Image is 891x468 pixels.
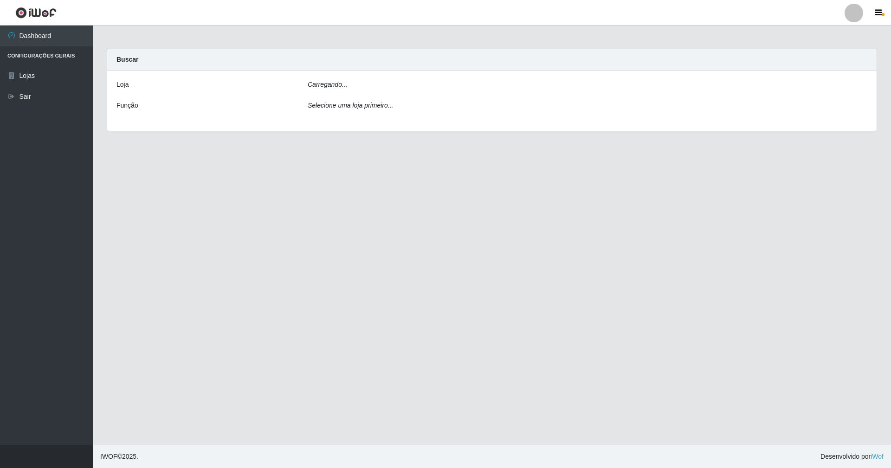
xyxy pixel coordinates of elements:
label: Função [116,101,138,110]
a: iWof [871,453,884,460]
img: CoreUI Logo [15,7,57,19]
i: Carregando... [308,81,348,88]
i: Selecione uma loja primeiro... [308,102,393,109]
label: Loja [116,80,129,90]
strong: Buscar [116,56,138,63]
span: IWOF [100,453,117,460]
span: © 2025 . [100,452,138,462]
span: Desenvolvido por [820,452,884,462]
